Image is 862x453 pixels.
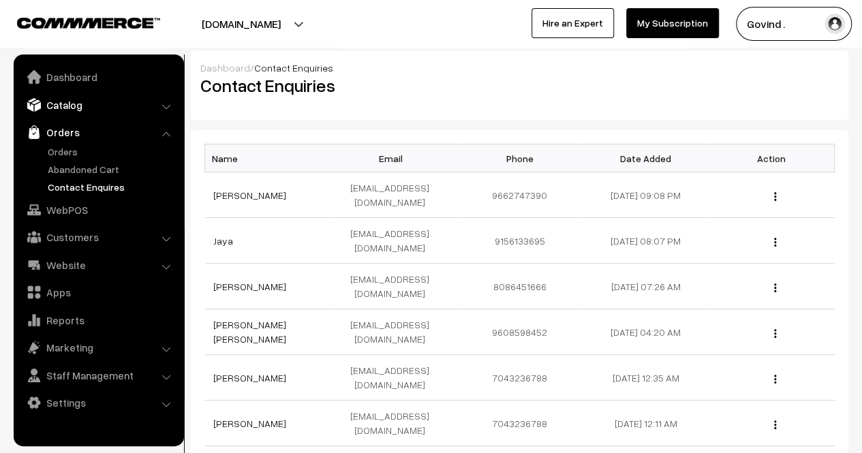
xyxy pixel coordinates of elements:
[17,363,179,388] a: Staff Management
[213,418,286,429] a: [PERSON_NAME]
[44,180,179,194] a: Contact Enquires
[330,355,457,401] td: [EMAIL_ADDRESS][DOMAIN_NAME]
[774,375,776,384] img: Menu
[583,309,709,355] td: [DATE] 04:20 AM
[457,218,583,264] td: 9156133695
[213,372,286,384] a: [PERSON_NAME]
[583,172,709,218] td: [DATE] 09:08 PM
[774,238,776,247] img: Menu
[626,8,719,38] a: My Subscription
[330,144,457,172] th: Email
[44,162,179,176] a: Abandoned Cart
[200,61,839,75] div: /
[17,335,179,360] a: Marketing
[457,144,583,172] th: Phone
[17,120,179,144] a: Orders
[17,280,179,304] a: Apps
[17,65,179,89] a: Dashboard
[17,198,179,222] a: WebPOS
[200,75,510,96] h2: Contact Enquiries
[330,264,457,309] td: [EMAIL_ADDRESS][DOMAIN_NAME]
[457,264,583,309] td: 8086451666
[583,144,709,172] th: Date Added
[330,401,457,446] td: [EMAIL_ADDRESS][DOMAIN_NAME]
[736,7,852,41] button: Govind .
[200,62,250,74] a: Dashboard
[532,8,614,38] a: Hire an Expert
[583,355,709,401] td: [DATE] 12:35 AM
[154,7,328,41] button: [DOMAIN_NAME]
[825,14,845,34] img: user
[213,319,286,345] a: [PERSON_NAME] [PERSON_NAME]
[17,225,179,249] a: Customers
[330,172,457,218] td: [EMAIL_ADDRESS][DOMAIN_NAME]
[583,218,709,264] td: [DATE] 08:07 PM
[213,189,286,201] a: [PERSON_NAME]
[213,281,286,292] a: [PERSON_NAME]
[774,329,776,338] img: Menu
[17,253,179,277] a: Website
[213,235,233,247] a: Jaya
[44,144,179,159] a: Orders
[457,401,583,446] td: 7043236788
[709,144,835,172] th: Action
[330,218,457,264] td: [EMAIL_ADDRESS][DOMAIN_NAME]
[774,283,776,292] img: Menu
[17,14,136,30] a: COMMMERCE
[774,420,776,429] img: Menu
[17,93,179,117] a: Catalog
[583,264,709,309] td: [DATE] 07:26 AM
[254,62,333,74] span: Contact Enquiries
[17,308,179,332] a: Reports
[774,192,776,201] img: Menu
[205,144,331,172] th: Name
[330,309,457,355] td: [EMAIL_ADDRESS][DOMAIN_NAME]
[457,172,583,218] td: 9662747390
[457,309,583,355] td: 9608598452
[17,390,179,415] a: Settings
[17,18,160,28] img: COMMMERCE
[457,355,583,401] td: 7043236788
[583,401,709,446] td: [DATE] 12:11 AM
